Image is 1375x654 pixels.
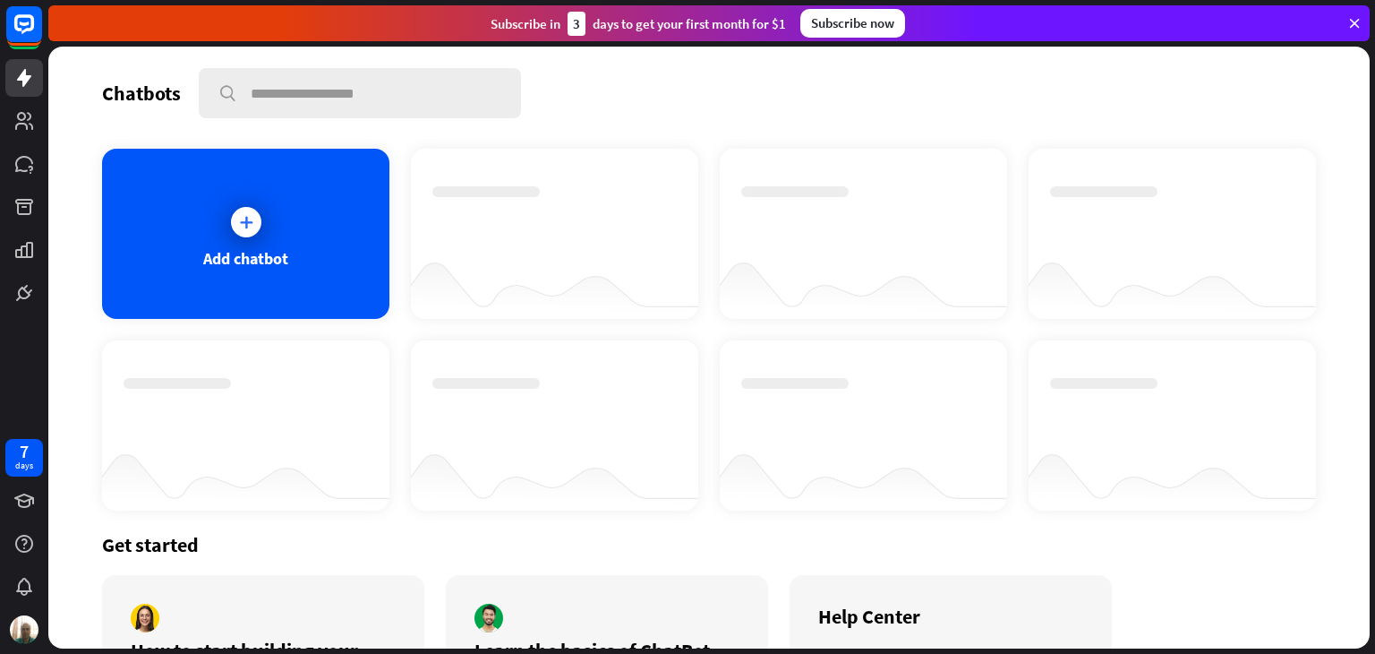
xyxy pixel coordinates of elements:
[102,532,1316,557] div: Get started
[14,7,68,61] button: Open LiveChat chat widget
[131,604,159,632] img: author
[818,604,1083,629] div: Help Center
[568,12,585,36] div: 3
[203,248,288,269] div: Add chatbot
[5,439,43,477] a: 7 days
[800,9,905,38] div: Subscribe now
[20,443,29,460] div: 7
[474,604,503,632] img: author
[491,12,786,36] div: Subscribe in days to get your first month for $1
[102,81,181,106] div: Chatbots
[15,460,33,472] div: days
